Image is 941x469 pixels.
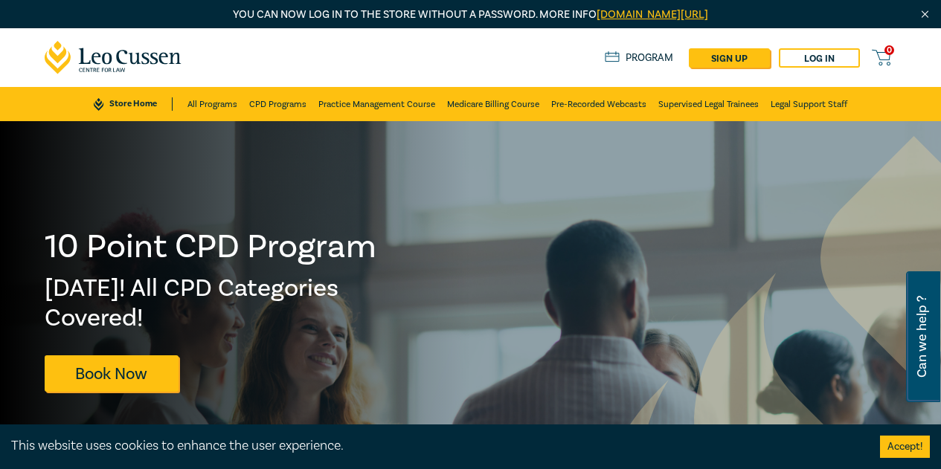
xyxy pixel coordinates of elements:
a: [DOMAIN_NAME][URL] [597,7,708,22]
a: Supervised Legal Trainees [658,87,759,121]
a: Pre-Recorded Webcasts [551,87,646,121]
h2: [DATE]! All CPD Categories Covered! [45,274,378,333]
span: Can we help ? [915,280,929,393]
img: Close [919,8,931,21]
a: Legal Support Staff [771,87,847,121]
a: Store Home [94,97,172,111]
a: Log in [779,48,860,68]
h1: 10 Point CPD Program [45,227,378,266]
a: All Programs [187,87,237,121]
a: Practice Management Course [318,87,435,121]
div: This website uses cookies to enhance the user experience. [11,436,858,456]
button: Accept cookies [880,436,930,458]
a: CPD Programs [249,87,306,121]
a: Program [605,51,674,65]
a: Book Now [45,355,179,392]
p: You can now log in to the store without a password. More info [45,7,897,23]
a: sign up [689,48,770,68]
span: 0 [884,45,894,55]
a: Medicare Billing Course [447,87,539,121]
